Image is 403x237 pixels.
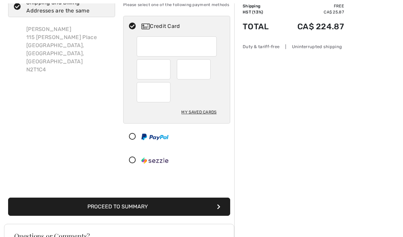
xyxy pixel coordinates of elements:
iframe: Secure Credit Card Frame - Credit Card Number [142,39,212,54]
iframe: Secure Credit Card Frame - Expiration Month [142,62,166,77]
button: Proceed to Summary [8,198,230,216]
td: Shipping [243,3,279,9]
td: Free [279,3,344,9]
iframe: Secure Credit Card Frame - CVV [142,84,166,100]
td: HST (13%) [243,9,279,15]
td: CA$ 224.87 [279,15,344,38]
div: [PERSON_NAME] 115 [PERSON_NAME] Place [GEOGRAPHIC_DATA], [GEOGRAPHIC_DATA], [GEOGRAPHIC_DATA] N2T1C4 [21,20,115,79]
iframe: Secure Credit Card Frame - Expiration Year [182,62,206,77]
td: Total [243,15,279,38]
div: Credit Card [141,22,225,30]
img: PayPal [141,134,168,140]
td: CA$ 25.87 [279,9,344,15]
div: Duty & tariff-free | Uninterrupted shipping [243,43,344,50]
img: Sezzle [141,157,168,164]
img: Credit Card [141,24,150,29]
div: My Saved Cards [181,106,216,118]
